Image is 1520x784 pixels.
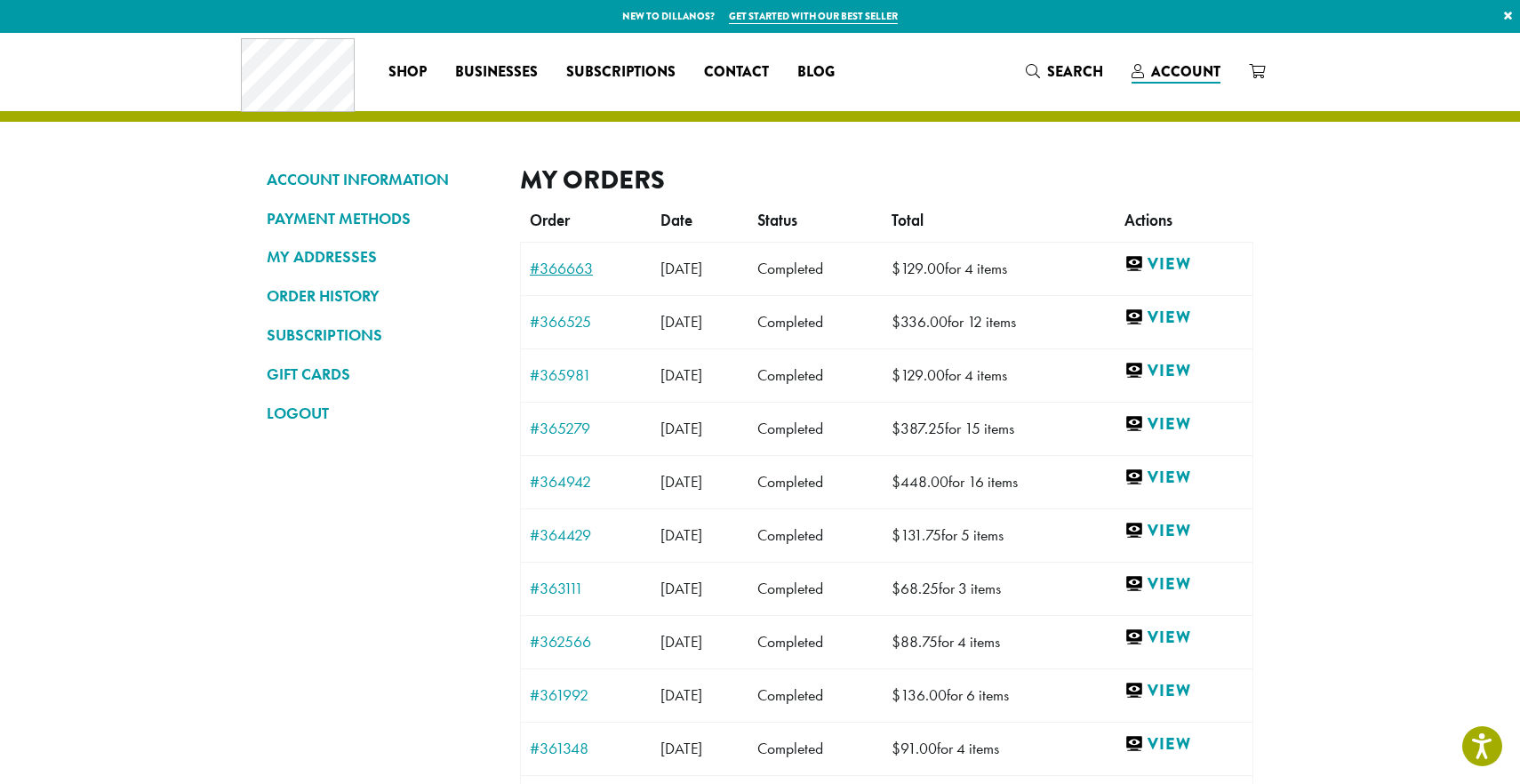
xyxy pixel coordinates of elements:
[267,398,493,428] a: LOGOUT
[660,739,702,758] span: [DATE]
[892,525,900,545] span: $
[892,365,945,385] span: 129.00
[729,9,898,24] a: Get started with our best seller
[892,632,938,652] span: 88.75
[748,615,884,668] td: Completed
[660,472,702,492] span: [DATE]
[892,312,900,332] span: $
[883,668,1116,722] td: for 6 items
[1124,520,1244,542] a: View
[660,259,702,278] span: [DATE]
[1124,211,1172,230] span: Actions
[892,685,900,705] span: $
[748,402,884,455] td: Completed
[530,420,643,436] a: #365279
[1124,680,1244,702] a: View
[883,508,1116,562] td: for 5 items
[748,455,884,508] td: Completed
[892,211,924,230] span: Total
[660,365,702,385] span: [DATE]
[892,419,900,438] span: $
[267,164,493,195] a: ACCOUNT INFORMATION
[892,739,900,758] span: $
[530,211,570,230] span: Order
[1124,733,1244,756] a: View
[267,281,493,311] a: ORDER HISTORY
[660,419,702,438] span: [DATE]
[1124,627,1244,649] a: View
[530,474,643,490] a: #364942
[892,472,900,492] span: $
[660,211,692,230] span: Date
[530,740,643,756] a: #361348
[883,722,1116,775] td: for 4 items
[1124,573,1244,596] a: View
[566,61,676,84] span: Subscriptions
[1124,467,1244,489] a: View
[388,61,427,84] span: Shop
[530,260,643,276] a: #366663
[748,508,884,562] td: Completed
[883,562,1116,615] td: for 3 items
[892,259,900,278] span: $
[520,164,1253,196] h2: My Orders
[748,295,884,348] td: Completed
[1124,360,1244,382] a: View
[1124,253,1244,276] a: View
[267,320,493,350] a: SUBSCRIPTIONS
[1047,61,1103,82] span: Search
[883,402,1116,455] td: for 15 items
[660,579,702,598] span: [DATE]
[757,211,797,230] span: Status
[455,61,538,84] span: Businesses
[530,367,643,383] a: #365981
[267,359,493,389] a: GIFT CARDS
[892,259,945,278] span: 129.00
[892,472,948,492] span: 448.00
[530,687,643,703] a: #361992
[892,685,947,705] span: 136.00
[660,525,702,545] span: [DATE]
[530,580,643,596] a: #363111
[883,615,1116,668] td: for 4 items
[892,632,900,652] span: $
[892,525,941,545] span: 131.75
[797,61,835,84] span: Blog
[748,562,884,615] td: Completed
[1151,61,1220,82] span: Account
[530,527,643,543] a: #364429
[892,419,945,438] span: 387.25
[892,365,900,385] span: $
[267,204,493,234] a: PAYMENT METHODS
[892,312,948,332] span: 336.00
[892,579,900,598] span: $
[748,668,884,722] td: Completed
[883,455,1116,508] td: for 16 items
[892,579,939,598] span: 68.25
[892,739,937,758] span: 91.00
[1124,413,1244,436] a: View
[704,61,769,84] span: Contact
[748,242,884,295] td: Completed
[530,314,643,330] a: #366525
[1012,57,1117,86] a: Search
[1124,307,1244,329] a: View
[748,348,884,402] td: Completed
[883,295,1116,348] td: for 12 items
[748,722,884,775] td: Completed
[374,58,441,86] a: Shop
[883,348,1116,402] td: for 4 items
[267,242,493,272] a: MY ADDRESSES
[660,632,702,652] span: [DATE]
[660,312,702,332] span: [DATE]
[530,634,643,650] a: #362566
[883,242,1116,295] td: for 4 items
[660,685,702,705] span: [DATE]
